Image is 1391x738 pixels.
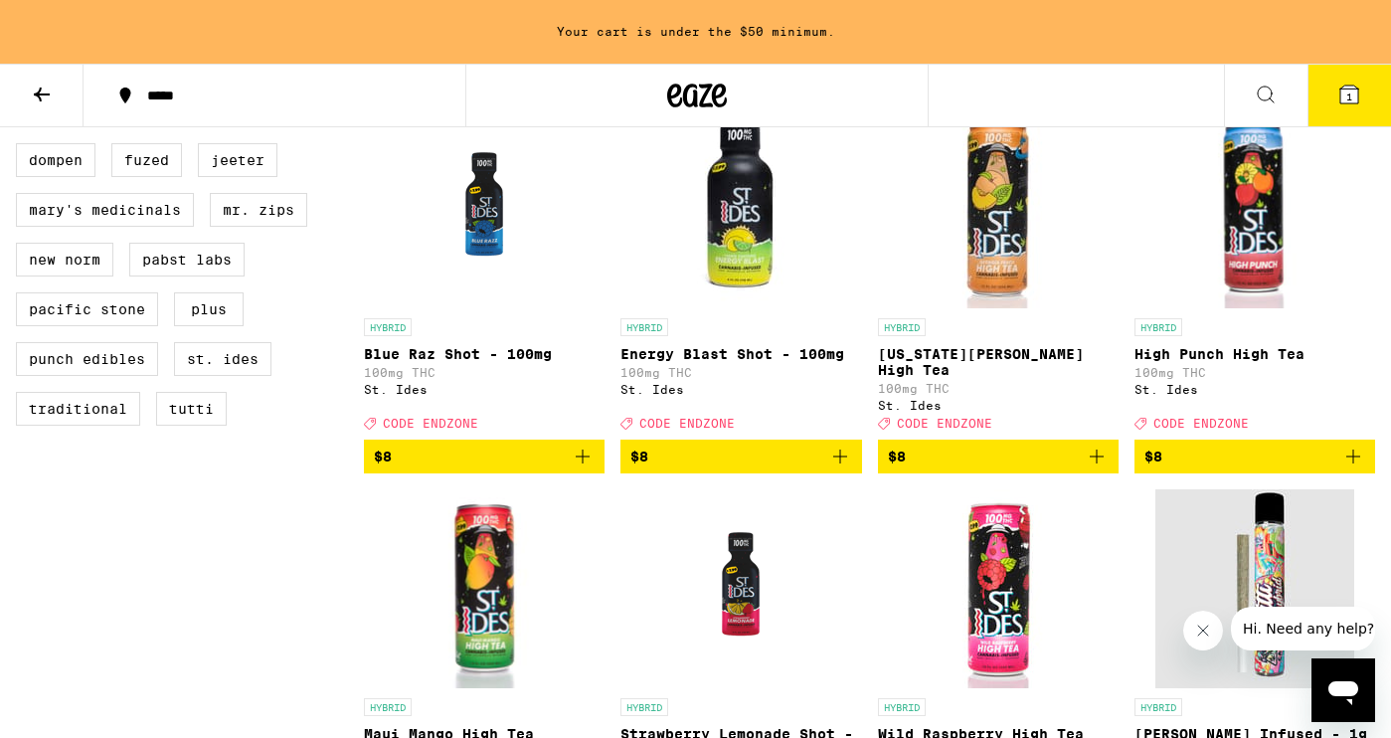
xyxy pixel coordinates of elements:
p: HYBRID [620,318,668,336]
button: Add to bag [1134,440,1375,473]
p: Blue Raz Shot - 100mg [364,346,605,362]
span: $8 [630,449,648,464]
img: St. Ides - Maui Mango High Tea [385,489,585,688]
p: HYBRID [1134,318,1182,336]
img: St. Ides - Energy Blast Shot - 100mg [641,109,840,308]
div: St. Ides [878,399,1119,412]
p: HYBRID [620,698,668,716]
span: CODE ENDZONE [383,417,478,430]
img: St. Ides - High Punch High Tea [1154,109,1354,308]
p: HYBRID [1134,698,1182,716]
button: 1 [1307,65,1391,126]
p: 100mg THC [1134,366,1375,379]
div: St. Ides [364,383,605,396]
label: Fuzed [111,143,182,177]
label: Pacific Stone [16,292,158,326]
img: St. Ides - Wild Raspberry High Tea [899,489,1098,688]
p: HYBRID [364,698,412,716]
label: Jeeter [198,143,277,177]
p: Energy Blast Shot - 100mg [620,346,861,362]
label: Traditional [16,392,140,426]
label: Mr. Zips [210,193,307,227]
iframe: Message from company [1231,607,1375,650]
a: Open page for Blue Raz Shot - 100mg from St. Ides [364,109,605,440]
label: Tutti [156,392,227,426]
span: CODE ENDZONE [1153,417,1249,430]
label: Punch Edibles [16,342,158,376]
span: 1 [1346,91,1352,102]
label: PLUS [174,292,244,326]
iframe: Close message [1183,611,1223,650]
p: HYBRID [364,318,412,336]
p: High Punch High Tea [1134,346,1375,362]
p: HYBRID [878,318,926,336]
button: Add to bag [878,440,1119,473]
p: HYBRID [878,698,926,716]
span: CODE ENDZONE [897,417,992,430]
p: 100mg THC [620,366,861,379]
label: St. Ides [174,342,271,376]
label: Dompen [16,143,95,177]
label: New Norm [16,243,113,277]
a: Open page for Energy Blast Shot - 100mg from St. Ides [620,109,861,440]
img: Tutti - Cali Haze Infused - 1g [1155,489,1354,688]
label: Mary's Medicinals [16,193,194,227]
img: St. Ides - Strawberry Lemonade Shot - 100mg [641,489,840,688]
span: $8 [888,449,906,464]
img: St. Ides - Blue Raz Shot - 100mg [385,109,584,308]
p: 100mg THC [878,382,1119,395]
a: Open page for High Punch High Tea from St. Ides [1134,109,1375,440]
span: CODE ENDZONE [639,417,735,430]
div: St. Ides [620,383,861,396]
button: Add to bag [620,440,861,473]
span: $8 [374,449,392,464]
p: 100mg THC [364,366,605,379]
a: Open page for Georgia Peach High Tea from St. Ides [878,109,1119,440]
iframe: Button to launch messaging window [1311,658,1375,722]
p: [US_STATE][PERSON_NAME] High Tea [878,346,1119,378]
img: St. Ides - Georgia Peach High Tea [899,109,1098,308]
div: St. Ides [1134,383,1375,396]
span: $8 [1144,449,1162,464]
label: Pabst Labs [129,243,245,277]
button: Add to bag [364,440,605,473]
